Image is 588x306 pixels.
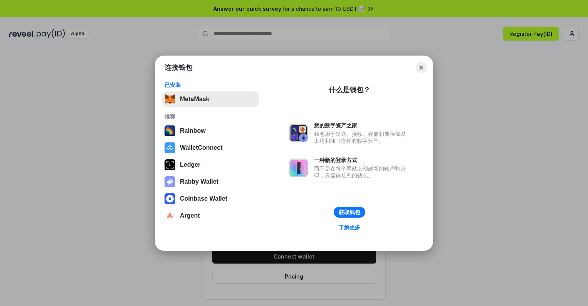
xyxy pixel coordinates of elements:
div: 已安装 [165,81,257,88]
button: WalletConnect [162,140,259,156]
div: 您的数字资产之家 [314,122,410,129]
div: Argent [180,212,200,219]
img: svg+xml,%3Csvg%20width%3D%2228%22%20height%3D%2228%22%20viewBox%3D%220%200%2028%2028%22%20fill%3D... [165,142,175,153]
img: svg+xml,%3Csvg%20fill%3D%22none%22%20height%3D%2233%22%20viewBox%3D%220%200%2035%2033%22%20width%... [165,94,175,105]
button: Rabby Wallet [162,174,259,189]
img: svg+xml,%3Csvg%20xmlns%3D%22http%3A%2F%2Fwww.w3.org%2F2000%2Fsvg%22%20fill%3D%22none%22%20viewBox... [289,124,308,142]
div: 什么是钱包？ [329,85,370,95]
button: Argent [162,208,259,223]
button: MetaMask [162,91,259,107]
div: Coinbase Wallet [180,195,227,202]
div: 钱包用于发送、接收、存储和显示像以太坊和NFT这样的数字资产。 [314,130,410,144]
div: Ledger [180,161,200,168]
button: Close [416,62,427,73]
div: 推荐 [165,113,257,120]
button: Coinbase Wallet [162,191,259,206]
button: Ledger [162,157,259,172]
img: svg+xml,%3Csvg%20xmlns%3D%22http%3A%2F%2Fwww.w3.org%2F2000%2Fsvg%22%20width%3D%2228%22%20height%3... [165,159,175,170]
button: 获取钱包 [334,207,365,218]
div: 获取钱包 [339,209,360,216]
div: 了解更多 [339,224,360,231]
img: svg+xml,%3Csvg%20xmlns%3D%22http%3A%2F%2Fwww.w3.org%2F2000%2Fsvg%22%20fill%3D%22none%22%20viewBox... [165,176,175,187]
div: 而不是在每个网站上创建新的账户和密码，只需连接您的钱包。 [314,165,410,179]
h1: 连接钱包 [165,63,192,72]
div: MetaMask [180,96,209,103]
img: svg+xml,%3Csvg%20xmlns%3D%22http%3A%2F%2Fwww.w3.org%2F2000%2Fsvg%22%20fill%3D%22none%22%20viewBox... [289,159,308,177]
img: svg+xml,%3Csvg%20width%3D%2228%22%20height%3D%2228%22%20viewBox%3D%220%200%2028%2028%22%20fill%3D... [165,193,175,204]
img: svg+xml,%3Csvg%20width%3D%2228%22%20height%3D%2228%22%20viewBox%3D%220%200%2028%2028%22%20fill%3D... [165,210,175,221]
a: 了解更多 [334,222,365,232]
div: Rainbow [180,127,206,134]
div: 一种新的登录方式 [314,157,410,164]
img: svg+xml,%3Csvg%20width%3D%22120%22%20height%3D%22120%22%20viewBox%3D%220%200%20120%20120%22%20fil... [165,125,175,136]
div: WalletConnect [180,144,223,151]
button: Rainbow [162,123,259,139]
div: Rabby Wallet [180,178,218,185]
